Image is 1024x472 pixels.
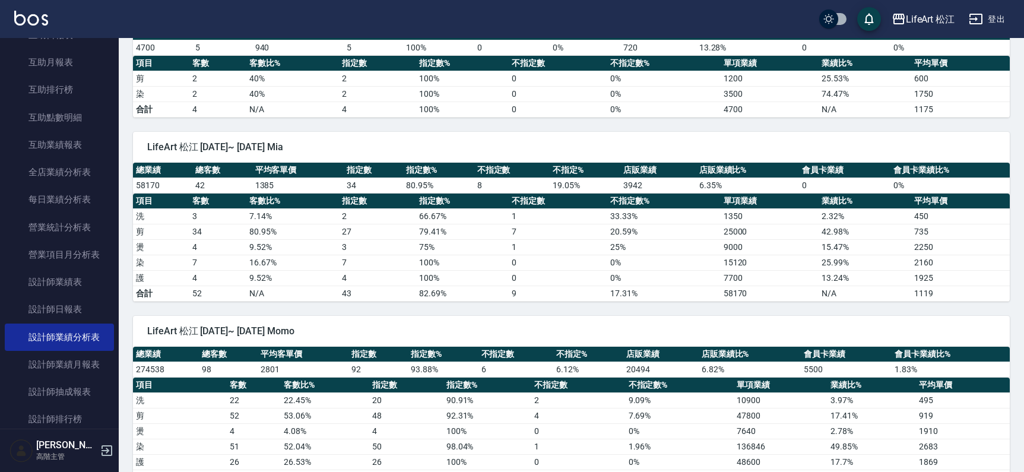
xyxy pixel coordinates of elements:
[246,239,339,255] td: 9.52 %
[964,8,1010,30] button: 登出
[189,71,246,86] td: 2
[911,56,1010,71] th: 平均單價
[408,347,478,362] th: 指定數%
[721,270,819,286] td: 7700
[189,194,246,209] th: 客數
[339,208,417,224] td: 2
[819,239,911,255] td: 15.47 %
[828,392,916,408] td: 3.97 %
[344,40,403,55] td: 5
[626,408,734,423] td: 7.69 %
[819,102,911,117] td: N/A
[189,286,246,301] td: 52
[133,224,189,239] td: 剪
[5,186,114,213] a: 每日業績分析表
[916,378,1010,393] th: 平均單價
[369,454,443,470] td: 26
[416,102,509,117] td: 100%
[916,408,1010,423] td: 919
[892,347,1010,362] th: 會員卡業績比%
[553,362,624,377] td: 6.12 %
[906,12,955,27] div: LifeArt 松江
[607,224,721,239] td: 20.59 %
[133,362,199,377] td: 274538
[133,56,1010,118] table: a dense table
[911,86,1010,102] td: 1750
[721,239,819,255] td: 9000
[5,241,114,268] a: 營業項目月分析表
[509,56,607,71] th: 不指定數
[192,163,252,178] th: 總客數
[339,71,417,86] td: 2
[133,270,189,286] td: 護
[620,163,696,178] th: 店販業績
[5,76,114,103] a: 互助排行榜
[416,270,509,286] td: 100 %
[443,392,532,408] td: 90.91 %
[531,408,625,423] td: 4
[531,378,625,393] th: 不指定數
[734,378,828,393] th: 單項業績
[474,40,550,55] td: 0
[189,208,246,224] td: 3
[227,392,281,408] td: 22
[258,347,348,362] th: 平均客單價
[281,392,369,408] td: 22.45 %
[916,439,1010,454] td: 2683
[721,56,819,71] th: 單項業績
[509,194,607,209] th: 不指定數
[531,392,625,408] td: 2
[509,255,607,270] td: 0
[734,454,828,470] td: 48600
[408,362,478,377] td: 93.88 %
[819,194,911,209] th: 業績比%
[133,255,189,270] td: 染
[5,49,114,76] a: 互助月報表
[133,378,227,393] th: 項目
[339,270,417,286] td: 4
[133,178,192,193] td: 58170
[133,392,227,408] td: 洗
[911,71,1010,86] td: 600
[133,454,227,470] td: 護
[799,163,890,178] th: 會員卡業績
[721,208,819,224] td: 1350
[531,454,625,470] td: 0
[607,56,721,71] th: 不指定數%
[443,378,532,393] th: 指定數%
[416,286,509,301] td: 82.69%
[147,141,996,153] span: LifeArt 松江 [DATE]~ [DATE] Mia
[828,439,916,454] td: 49.85 %
[133,163,192,178] th: 總業績
[626,378,734,393] th: 不指定數%
[133,102,189,117] td: 合計
[403,40,474,55] td: 100 %
[339,102,417,117] td: 4
[133,86,189,102] td: 染
[416,86,509,102] td: 100 %
[339,86,417,102] td: 2
[369,392,443,408] td: 20
[258,362,348,377] td: 2801
[443,408,532,423] td: 92.31 %
[911,102,1010,117] td: 1175
[607,286,721,301] td: 17.31%
[281,408,369,423] td: 53.06 %
[857,7,881,31] button: save
[607,255,721,270] td: 0 %
[5,406,114,433] a: 設計師排行榜
[189,239,246,255] td: 4
[403,163,474,178] th: 指定數%
[819,270,911,286] td: 13.24 %
[819,286,911,301] td: N/A
[623,347,698,362] th: 店販業績
[189,270,246,286] td: 4
[916,392,1010,408] td: 495
[348,347,408,362] th: 指定數
[133,286,189,301] td: 合計
[246,194,339,209] th: 客數比%
[734,392,828,408] td: 10900
[620,40,696,55] td: 720
[721,86,819,102] td: 3500
[607,270,721,286] td: 0 %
